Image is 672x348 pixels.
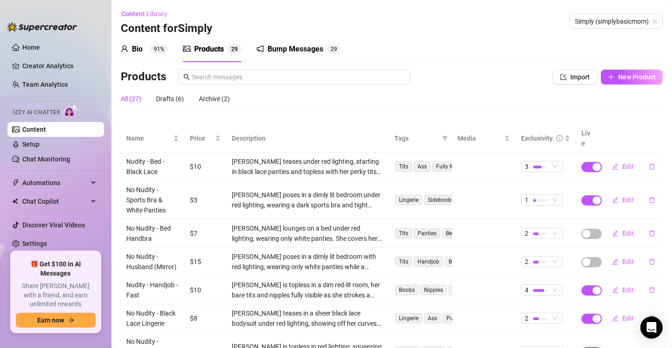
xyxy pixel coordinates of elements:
div: Open Intercom Messenger [640,316,663,339]
span: search [183,74,190,80]
div: Bio [132,44,143,55]
span: Edit [622,315,634,322]
span: Tits [395,228,412,238]
th: Price [184,124,226,153]
span: Edit [622,196,634,204]
span: Handjob [449,285,478,295]
button: Edit [605,226,641,241]
span: Nipples [420,285,447,295]
span: edit [612,315,619,322]
span: Lingerie [395,195,422,205]
td: $10 [184,153,226,181]
a: Discover Viral Videos [22,221,85,229]
span: Izzy AI Chatter [13,108,60,117]
span: Content Library [121,10,167,18]
div: Archive (2) [199,94,230,104]
span: 2 [525,228,528,238]
span: Tags [394,133,438,143]
span: Price [190,133,213,143]
span: 4 [525,285,528,295]
sup: 29 [228,45,241,54]
button: Content Library [121,6,175,21]
td: No Nudity - Bed Handbra [121,219,184,248]
span: Tits [395,161,412,172]
span: Handjob [414,257,443,267]
span: Edit [622,230,634,237]
span: edit [612,258,619,265]
span: edit [612,163,619,170]
span: notification [256,45,264,52]
div: Products [194,44,224,55]
span: Edit [622,163,634,170]
span: delete [649,163,655,170]
a: Content [22,126,46,133]
span: Fully Naked [432,161,470,172]
a: Creator Analytics [22,58,97,73]
td: $15 [184,248,226,276]
button: Edit [605,254,641,269]
div: Drafts (6) [156,94,184,104]
span: Tits [395,257,412,267]
a: Team Analytics [22,81,68,88]
span: Pussy [443,313,465,323]
a: Settings [22,240,47,247]
span: delete [649,287,655,293]
td: No Nudity - Sports Bra & White Panties [121,181,184,219]
span: 2 [331,46,334,52]
div: [PERSON_NAME] poses in a dimly lit bedroom under red lighting, wearing a dark sports bra and tigh... [232,190,383,210]
td: $8 [184,304,226,333]
img: logo-BBDzfeDw.svg [7,22,77,32]
th: Live [576,124,599,153]
button: delete [641,311,663,326]
th: Name [121,124,184,153]
span: user [121,45,128,52]
span: edit [612,197,619,203]
td: Nudity - Bed - Black Lace [121,153,184,181]
span: Lingerie [395,313,422,323]
button: Edit [605,193,641,207]
span: 🎁 Get $100 in AI Messages [16,260,96,278]
button: Earn nowarrow-right [16,313,96,328]
div: [PERSON_NAME] poses in a dimly lit bedroom with red lighting, wearing only white panties while a ... [232,251,383,272]
span: edit [612,230,619,237]
input: Search messages [192,72,405,82]
h3: Products [121,70,166,84]
span: 9 [334,46,337,52]
button: delete [641,226,663,241]
span: Edit [622,286,634,294]
button: Edit [605,283,641,297]
span: 2 [525,257,528,267]
td: No Nudity - Husband (Mirror) [121,248,184,276]
span: Chat Copilot [22,194,88,209]
span: picture [183,45,190,52]
span: Import [570,73,590,81]
span: 3 [525,161,528,172]
a: Setup [22,141,39,148]
span: New Product [618,73,656,81]
div: All (27) [121,94,141,104]
td: Nudity - Handjob - Fast [121,276,184,304]
button: New Product [601,70,663,84]
a: Home [22,44,40,51]
th: Media [452,124,516,153]
button: Edit [605,311,641,326]
button: delete [641,193,663,207]
div: Exclusivity [521,133,553,143]
div: [PERSON_NAME] teases under red lighting, starting in black lace panties and topless with her perk... [232,156,383,177]
button: delete [641,254,663,269]
span: filter [442,135,448,141]
div: [PERSON_NAME] teases in a sheer black lace bodysuit under red lighting, showing off her curves fr... [232,308,383,329]
span: Sideboob [424,195,455,205]
td: No Nudity - Black Lace Lingerie [121,304,184,333]
button: delete [641,283,663,297]
span: Panties [414,228,440,238]
span: Edit [622,258,634,265]
div: [PERSON_NAME] is topless in a dim red-lit room, her bare tits and nipples fully visible as she st... [232,280,383,300]
div: [PERSON_NAME] lounges on a bed under red lighting, wearing only white panties. She covers her bar... [232,223,383,244]
span: Name [126,133,171,143]
span: Share [PERSON_NAME] with a friend, and earn unlimited rewards [16,282,96,309]
th: Description [226,124,389,153]
img: AI Chatter [64,104,78,118]
span: Ass [414,161,431,172]
span: edit [612,287,619,293]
